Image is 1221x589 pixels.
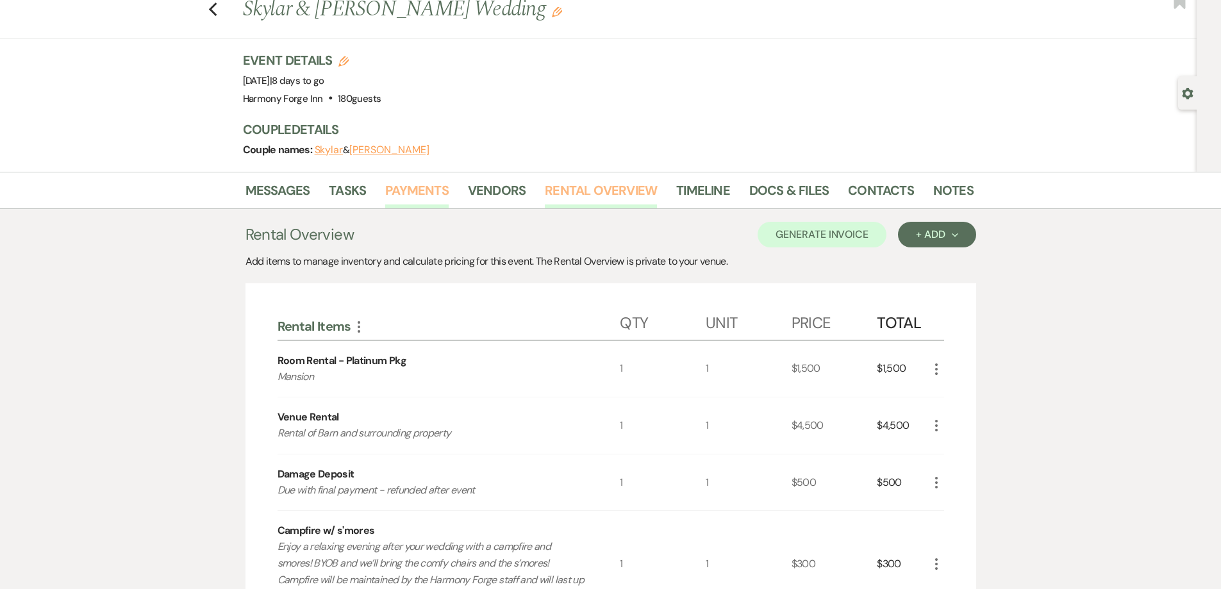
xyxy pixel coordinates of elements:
[933,180,974,208] a: Notes
[329,180,366,208] a: Tasks
[877,341,928,397] div: $1,500
[676,180,730,208] a: Timeline
[243,51,381,69] h3: Event Details
[620,454,706,511] div: 1
[792,397,877,454] div: $4,500
[706,454,792,511] div: 1
[848,180,914,208] a: Contacts
[243,74,324,87] span: [DATE]
[245,223,354,246] h3: Rental Overview
[315,145,344,155] button: Skylar
[315,144,429,156] span: &
[620,397,706,454] div: 1
[877,454,928,511] div: $500
[706,301,792,340] div: Unit
[792,301,877,340] div: Price
[270,74,324,87] span: |
[349,145,429,155] button: [PERSON_NAME]
[749,180,829,208] a: Docs & Files
[278,425,586,442] p: Rental of Barn and surrounding property
[468,180,526,208] a: Vendors
[278,369,586,385] p: Mansion
[792,341,877,397] div: $1,500
[620,341,706,397] div: 1
[338,92,381,105] span: 180 guests
[243,120,961,138] h3: Couple Details
[552,6,562,17] button: Edit
[916,229,958,240] div: + Add
[278,318,620,335] div: Rental Items
[545,180,657,208] a: Rental Overview
[278,410,339,425] div: Venue Rental
[877,301,928,340] div: Total
[758,222,886,247] button: Generate Invoice
[620,301,706,340] div: Qty
[243,143,315,156] span: Couple names:
[278,523,375,538] div: Campfire w/ s'mores
[898,222,976,247] button: + Add
[278,467,354,482] div: Damage Deposit
[278,353,406,369] div: Room Rental - Platinum Pkg
[245,180,310,208] a: Messages
[385,180,449,208] a: Payments
[243,92,323,105] span: Harmony Forge Inn
[877,397,928,454] div: $4,500
[272,74,324,87] span: 8 days to go
[278,482,586,499] p: Due with final payment - refunded after event
[792,454,877,511] div: $500
[706,341,792,397] div: 1
[1182,87,1193,99] button: Open lead details
[706,397,792,454] div: 1
[245,254,976,269] div: Add items to manage inventory and calculate pricing for this event. The Rental Overview is privat...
